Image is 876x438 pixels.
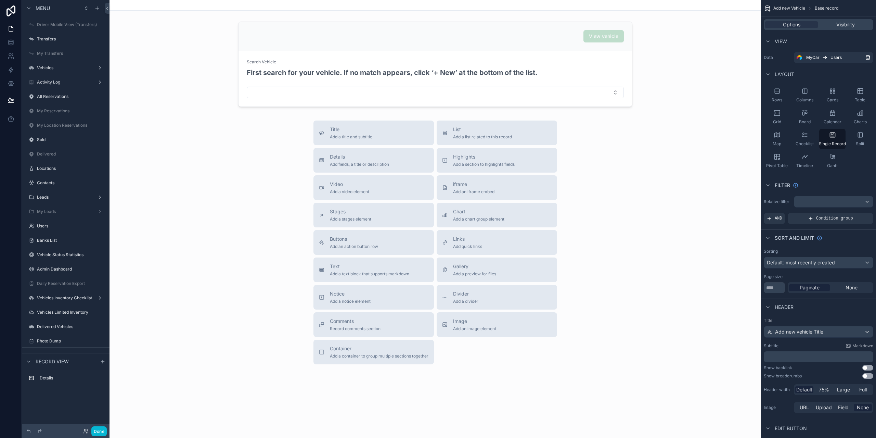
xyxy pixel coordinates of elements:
[819,141,846,147] span: Single Record
[783,21,800,28] span: Options
[764,55,791,60] label: Data
[796,97,813,103] span: Columns
[26,206,105,217] a: My Leads
[815,5,838,11] span: Base record
[819,85,846,105] button: Cards
[796,141,814,147] span: Checklist
[764,405,791,410] label: Image
[37,324,104,329] label: Delivered Vehicles
[775,235,814,241] span: Sort And Limit
[847,129,873,149] button: Split
[764,318,873,323] label: Title
[26,321,105,332] a: Delivered Vehicles
[26,19,105,30] a: Driver Mobile View (Transfers)
[816,404,832,411] span: Upload
[791,129,818,149] button: Checklist
[852,343,873,349] span: Markdown
[846,284,858,291] span: None
[857,404,869,411] span: None
[764,373,802,379] div: Show breadcrumbs
[764,85,790,105] button: Rows
[824,119,841,125] span: Calendar
[764,343,778,349] label: Subtitle
[764,107,790,127] button: Grid
[764,249,778,254] label: Sorting
[775,328,823,335] span: Add new vehicle Title
[800,284,820,291] span: Paginate
[37,79,94,85] label: Activity Log
[37,151,104,157] label: Delivered
[26,307,105,318] a: Vehicles Limited Inventory
[764,257,873,268] button: Default: most recently created
[775,38,787,45] span: View
[838,404,849,411] span: Field
[37,281,104,286] label: Daily Reservation Export
[799,119,811,125] span: Board
[773,141,781,147] span: Map
[764,351,873,362] div: scrollable content
[855,97,865,103] span: Table
[764,129,790,149] button: Map
[37,94,104,99] label: All Reservations
[26,177,105,188] a: Contacts
[764,387,791,392] label: Header width
[764,274,783,279] label: Page size
[91,426,107,436] button: Done
[26,163,105,174] a: Locations
[819,151,846,171] button: Gantt
[26,134,105,145] a: Sold
[37,238,104,243] label: Banks List
[37,65,94,71] label: Vehicles
[764,365,792,371] div: Show backlink
[827,163,838,168] span: Gantt
[819,107,846,127] button: Calendar
[819,129,846,149] button: Single Record
[37,180,104,186] label: Contacts
[791,107,818,127] button: Board
[26,120,105,131] a: My Location Reservations
[26,192,105,203] a: Leads
[847,107,873,127] button: Charts
[26,91,105,102] a: All Reservations
[764,199,791,204] label: Relative filter
[846,343,873,349] a: Markdown
[37,36,104,42] label: Transfers
[26,149,105,160] a: Delivered
[37,166,104,171] label: Locations
[836,21,855,28] span: Visibility
[830,55,842,60] span: Users
[37,195,94,200] label: Leads
[796,386,812,393] span: Default
[26,48,105,59] a: My Transfers
[37,223,104,229] label: Users
[773,5,805,11] span: Add new Vehicle
[773,119,781,125] span: Grid
[775,71,794,78] span: Layout
[819,386,829,393] span: 75%
[859,386,867,393] span: Full
[26,77,105,88] a: Activity Log
[791,151,818,171] button: Timeline
[856,141,864,147] span: Split
[37,252,104,258] label: Vehicle Status Statistics
[40,375,103,381] label: Details
[26,264,105,275] a: Admin Dashboard
[767,260,835,265] span: Default: most recently created
[791,85,818,105] button: Columns
[37,123,104,128] label: My Location Reservations
[26,221,105,231] a: Users
[827,97,838,103] span: Cards
[764,326,873,338] button: Add new vehicle Title
[772,97,782,103] span: Rows
[37,137,104,142] label: Sold
[800,404,809,411] span: URL
[37,209,94,214] label: My Leads
[22,370,109,390] div: scrollable content
[26,235,105,246] a: Banks List
[847,85,873,105] button: Table
[37,266,104,272] label: Admin Dashboard
[26,105,105,116] a: My Reservations
[37,22,104,27] label: Driver Mobile View (Transfers)
[766,163,788,168] span: Pivot Table
[837,386,850,393] span: Large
